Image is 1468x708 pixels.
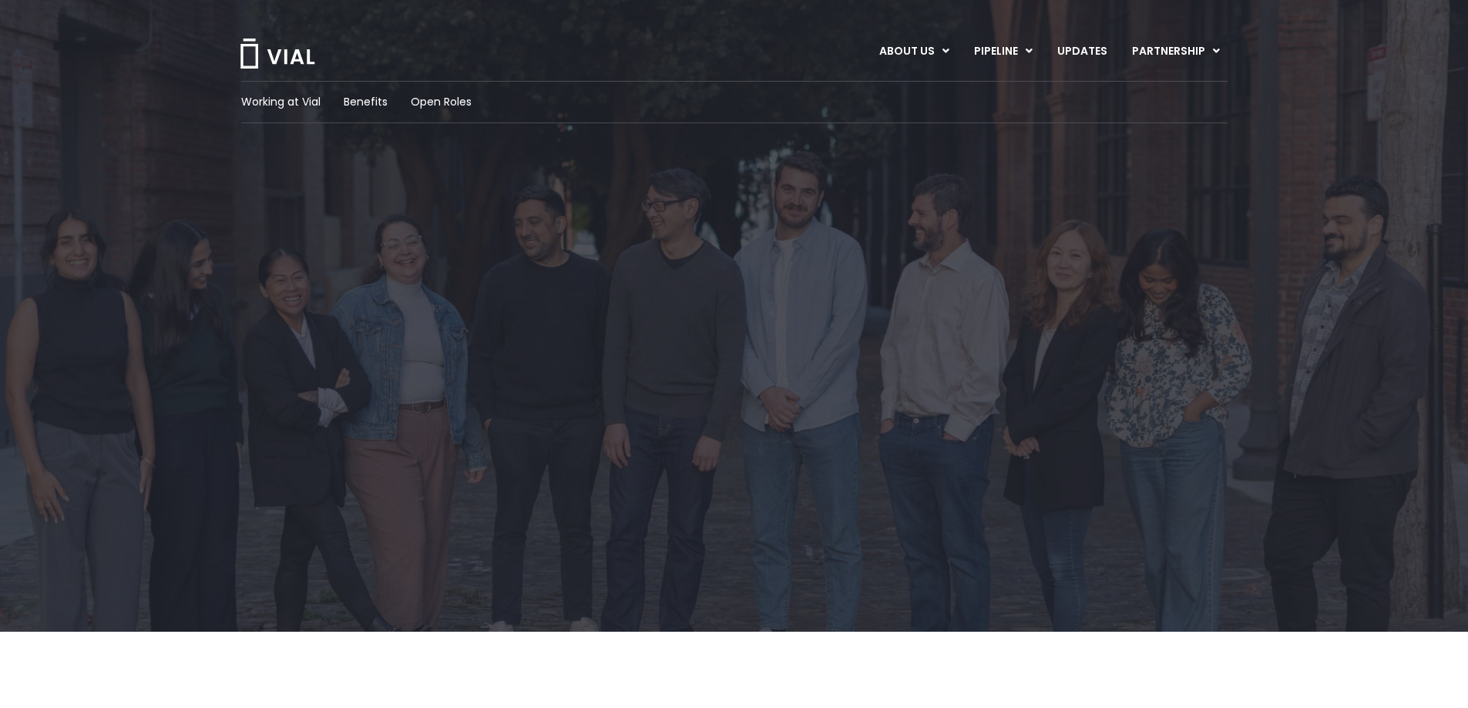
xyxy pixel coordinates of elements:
[344,94,388,110] a: Benefits
[411,94,472,110] a: Open Roles
[1120,39,1232,65] a: PARTNERSHIPMenu Toggle
[239,39,316,69] img: Vial Logo
[241,94,321,110] a: Working at Vial
[962,39,1044,65] a: PIPELINEMenu Toggle
[867,39,961,65] a: ABOUT USMenu Toggle
[1045,39,1119,65] a: UPDATES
